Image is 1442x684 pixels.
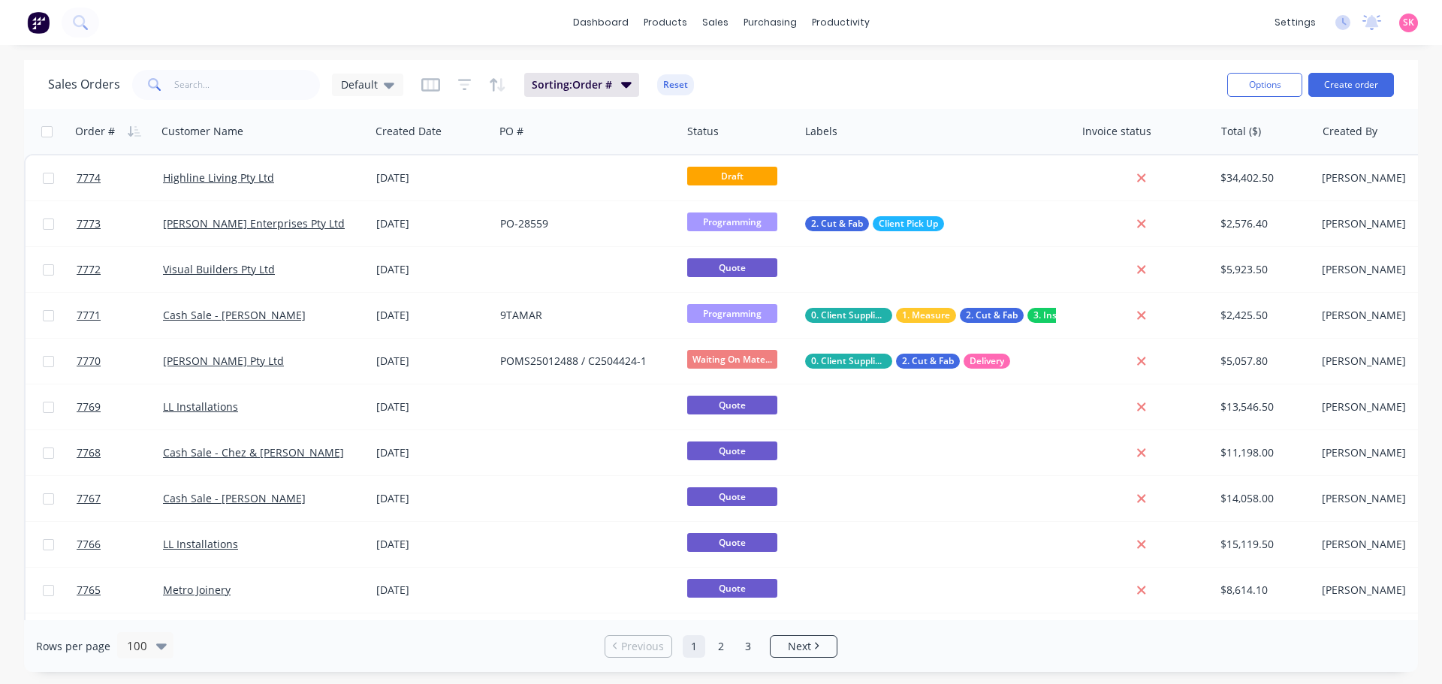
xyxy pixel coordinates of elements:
[77,293,163,338] a: 7771
[532,77,612,92] span: Sorting: Order #
[77,430,163,475] a: 7768
[970,354,1004,369] span: Delivery
[683,635,705,658] a: Page 1 is your current page
[524,73,639,97] button: Sorting:Order #
[1220,537,1305,552] div: $15,119.50
[376,491,488,506] div: [DATE]
[771,639,837,654] a: Next page
[1220,308,1305,323] div: $2,425.50
[687,167,777,185] span: Draft
[77,339,163,384] a: 7770
[1220,170,1305,185] div: $34,402.50
[687,350,777,369] span: Waiting On Mate...
[1220,262,1305,277] div: $5,923.50
[736,11,804,34] div: purchasing
[1227,73,1302,97] button: Options
[36,639,110,654] span: Rows per page
[376,262,488,277] div: [DATE]
[77,201,163,246] a: 7773
[376,399,488,414] div: [DATE]
[163,216,345,231] a: [PERSON_NAME] Enterprises Pty Ltd
[695,11,736,34] div: sales
[376,216,488,231] div: [DATE]
[687,258,777,277] span: Quote
[566,11,636,34] a: dashboard
[77,522,163,567] a: 7766
[77,354,101,369] span: 7770
[77,384,163,429] a: 7769
[1403,16,1414,29] span: SK
[77,445,101,460] span: 7768
[163,399,238,414] a: LL Installations
[77,537,101,552] span: 7766
[1308,73,1394,97] button: Create order
[687,441,777,460] span: Quote
[77,216,101,231] span: 7773
[1033,308,1070,323] span: 3. Install
[902,354,954,369] span: 2. Cut & Fab
[805,216,944,231] button: 2. Cut & FabClient Pick Up
[636,11,695,34] div: products
[687,396,777,414] span: Quote
[77,613,163,658] a: 7764
[1221,124,1261,139] div: Total ($)
[1220,354,1305,369] div: $5,057.80
[879,216,938,231] span: Client Pick Up
[77,308,101,323] span: 7771
[687,487,777,506] span: Quote
[163,445,344,460] a: Cash Sale - Chez & [PERSON_NAME]
[376,170,488,185] div: [DATE]
[687,212,777,231] span: Programming
[77,262,101,277] span: 7772
[376,124,442,139] div: Created Date
[163,583,231,597] a: Metro Joinery
[811,216,863,231] span: 2. Cut & Fab
[376,445,488,460] div: [DATE]
[341,77,378,92] span: Default
[174,70,321,100] input: Search...
[687,124,719,139] div: Status
[376,583,488,598] div: [DATE]
[1267,11,1323,34] div: settings
[1082,124,1151,139] div: Invoice status
[621,639,664,654] span: Previous
[657,74,694,95] button: Reset
[687,533,777,552] span: Quote
[48,77,120,92] h1: Sales Orders
[163,537,238,551] a: LL Installations
[77,399,101,414] span: 7769
[500,354,667,369] div: POMS25012488 / C2504424-1
[27,11,50,34] img: Factory
[966,308,1018,323] span: 2. Cut & Fab
[77,583,101,598] span: 7765
[1220,216,1305,231] div: $2,576.40
[902,308,950,323] span: 1. Measure
[687,579,777,598] span: Quote
[77,568,163,613] a: 7765
[805,354,1010,369] button: 0. Client Supplied Material2. Cut & FabDelivery
[599,635,843,658] ul: Pagination
[788,639,811,654] span: Next
[163,354,284,368] a: [PERSON_NAME] Pty Ltd
[77,155,163,200] a: 7774
[811,354,886,369] span: 0. Client Supplied Material
[1220,491,1305,506] div: $14,058.00
[163,262,275,276] a: Visual Builders Pty Ltd
[77,170,101,185] span: 7774
[687,304,777,323] span: Programming
[804,11,877,34] div: productivity
[376,308,488,323] div: [DATE]
[710,635,732,658] a: Page 2
[811,308,886,323] span: 0. Client Supplied Material
[805,124,837,139] div: Labels
[163,308,306,322] a: Cash Sale - [PERSON_NAME]
[499,124,523,139] div: PO #
[77,247,163,292] a: 7772
[77,491,101,506] span: 7767
[1323,124,1377,139] div: Created By
[163,170,274,185] a: Highline Living Pty Ltd
[376,537,488,552] div: [DATE]
[1220,399,1305,414] div: $13,546.50
[161,124,243,139] div: Customer Name
[376,354,488,369] div: [DATE]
